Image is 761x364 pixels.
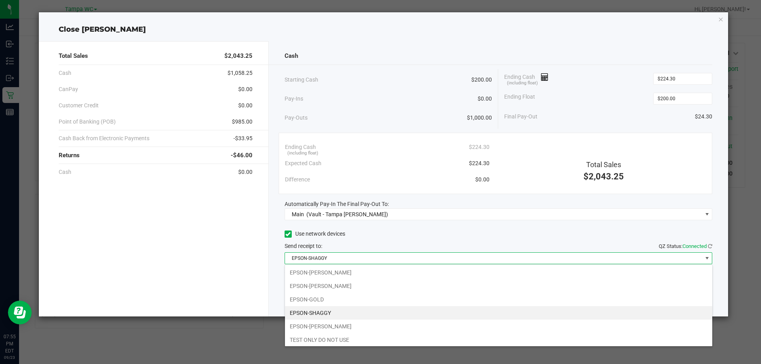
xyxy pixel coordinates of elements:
li: EPSON-SHAGGY [285,306,712,320]
span: $1,000.00 [467,114,492,122]
span: Automatically Pay-In The Final Pay-Out To: [285,201,389,207]
span: $224.30 [469,159,489,168]
span: $0.00 [238,168,252,176]
span: Starting Cash [285,76,318,84]
span: $0.00 [238,85,252,93]
span: Cash [59,168,71,176]
span: Difference [285,175,310,184]
span: (including float) [287,150,318,157]
span: Ending Cash [504,73,549,85]
span: CanPay [59,85,78,93]
span: Ending Float [504,93,535,105]
span: $224.30 [469,143,489,151]
span: $24.30 [695,112,712,121]
li: EPSON-[PERSON_NAME] [285,266,712,279]
span: Main [292,211,304,217]
iframe: Resource center [8,301,32,324]
span: EPSON-SHAGGY [285,253,702,264]
span: $200.00 [471,76,492,84]
li: EPSON-[PERSON_NAME] [285,279,712,293]
span: (including float) [507,80,538,87]
span: $0.00 [475,175,489,184]
span: $0.00 [238,101,252,110]
span: $985.00 [232,118,252,126]
span: $0.00 [478,95,492,103]
span: Point of Banking (POB) [59,118,116,126]
div: Returns [59,147,252,164]
span: Expected Cash [285,159,321,168]
label: Use network devices [285,230,345,238]
span: Cash [285,51,298,61]
span: Connected [683,243,707,249]
span: Send receipt to: [285,243,322,249]
span: Customer Credit [59,101,99,110]
span: $2,043.25 [583,172,624,181]
div: Close [PERSON_NAME] [39,24,728,35]
span: -$33.95 [233,134,252,143]
li: EPSON-[PERSON_NAME] [285,320,712,333]
span: Cash [59,69,71,77]
span: $1,058.25 [228,69,252,77]
span: Total Sales [59,51,88,61]
span: Pay-Ins [285,95,303,103]
span: Pay-Outs [285,114,308,122]
span: Ending Cash [285,143,316,151]
span: Final Pay-Out [504,112,537,121]
span: Total Sales [586,160,621,169]
li: EPSON-GOLD [285,293,712,306]
span: Cash Back from Electronic Payments [59,134,149,143]
span: QZ Status: [659,243,712,249]
li: TEST ONLY DO NOT USE [285,333,712,347]
span: (Vault - Tampa [PERSON_NAME]) [306,211,388,217]
span: $2,043.25 [224,51,252,61]
span: -$46.00 [231,151,252,160]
